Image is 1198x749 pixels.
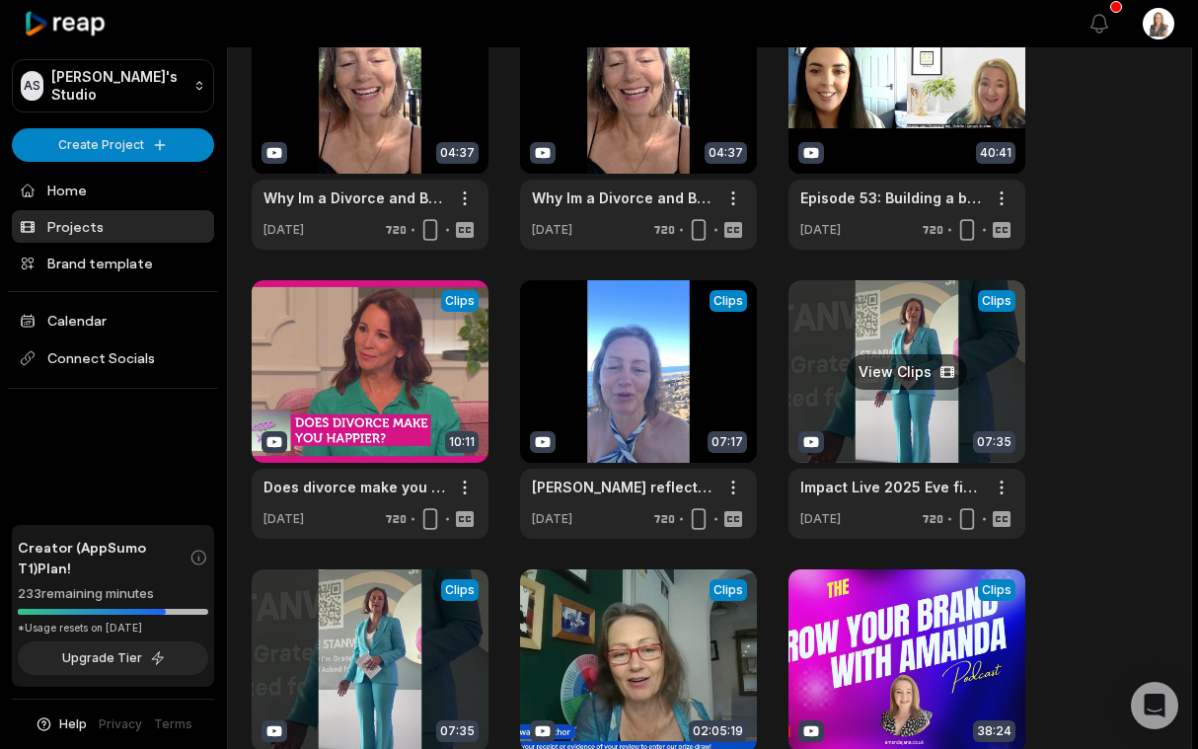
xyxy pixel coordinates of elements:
[18,621,208,636] div: *Usage resets on [DATE]
[18,584,208,604] div: 233 remaining minutes
[532,477,713,497] a: [PERSON_NAME] reflects on daring to speak whilst on holiday in [GEOGRAPHIC_DATA]
[12,128,214,162] button: Create Project
[59,715,87,733] span: Help
[263,187,445,208] a: Why Im a Divorce and Break Up Coach and Why Im Great at Difficult Conversations
[263,477,445,497] a: Does divorce make you happier? Feat. [PERSON_NAME], [PERSON_NAME] De [PERSON_NAME] & [PERSON_NAME...
[1131,682,1178,729] div: Open Intercom Messenger
[12,340,214,376] span: Connect Socials
[12,304,214,337] a: Calendar
[18,537,189,578] span: Creator (AppSumo T1) Plan!
[18,641,208,675] button: Upgrade Tier
[800,477,982,497] a: Impact Live 2025 Eve first half
[51,68,186,104] p: [PERSON_NAME]'s Studio
[99,715,142,733] a: Privacy
[12,210,214,243] a: Projects
[21,71,43,101] div: AS
[800,187,982,208] a: Episode 53: Building a brand that feels like you, even when it’s scary with [PERSON_NAME] [PERSON...
[12,247,214,279] a: Brand template
[35,715,87,733] button: Help
[12,174,214,206] a: Home
[532,187,713,208] a: Why Im a Divorce and Break Up Coach and Why Im Great at Difficult Conversations
[154,715,192,733] a: Terms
